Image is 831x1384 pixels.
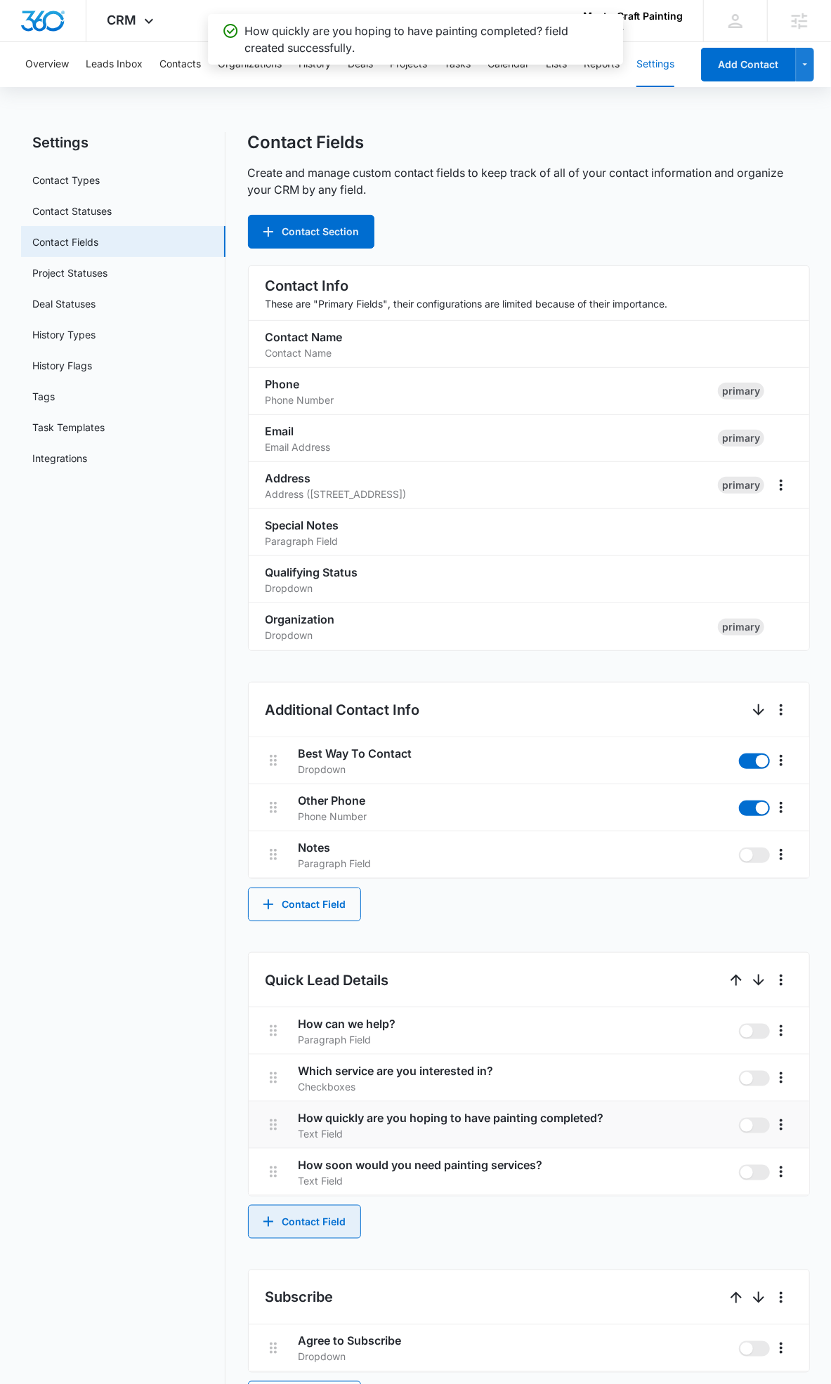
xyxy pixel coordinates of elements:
button: Down [747,969,770,991]
button: Down [747,699,770,721]
h2: Settings [21,132,225,153]
h3: Other Phone [298,792,728,809]
h3: Organization [266,611,707,628]
a: Contact Types [32,173,100,187]
h2: Quick Lead Details [266,970,389,991]
h3: Contact Name [266,329,759,345]
a: Contact Statuses [32,204,112,218]
div: primary [718,477,764,494]
button: Contact Field [248,1205,361,1239]
a: Task Templates [32,420,105,435]
p: Paragraph Field [298,1032,371,1047]
p: How quickly are you hoping to have painting completed? field created successfully. [244,22,610,56]
button: More [770,1161,792,1183]
button: Overview [25,42,69,87]
a: History Flags [32,358,92,373]
p: Paragraph Field [266,534,339,548]
button: Reports [584,42,620,87]
h3: How quickly are you hoping to have painting completed? [298,1109,728,1126]
h3: Notes [298,839,728,856]
a: History Types [32,327,96,342]
p: Contact Name [266,345,332,360]
p: Text Field [298,1173,343,1188]
h2: Subscribe [266,1287,334,1308]
h3: Agree to Subscribe [298,1333,728,1350]
div: primary [718,383,764,400]
div: account id [583,22,683,32]
button: More [770,969,792,991]
button: More [770,843,792,866]
p: Create and manage custom contact fields to keep track of all of your contact information and orga... [248,164,811,198]
button: More [770,1337,792,1359]
p: Checkboxes [298,1079,355,1094]
button: Deals [348,42,373,87]
p: Dropdown [266,628,313,642]
button: More [770,1020,792,1042]
button: Projects [390,42,427,87]
button: History [299,42,331,87]
button: More [770,796,792,819]
span: CRM [107,13,137,27]
a: Project Statuses [32,265,107,280]
p: Text Field [298,1126,343,1141]
p: These are "Primary Fields", their configurations are limited because of their importance. [266,296,668,311]
button: Contacts [159,42,201,87]
p: Paragraph Field [298,856,371,871]
div: primary [718,430,764,447]
button: More [770,474,792,496]
h3: Special Notes [266,517,759,534]
a: Deal Statuses [32,296,96,311]
a: Integrations [32,451,87,466]
h3: How can we help? [298,1015,728,1032]
p: Phone Number [266,393,334,407]
button: Tasks [444,42,471,87]
h3: Which service are you interested in? [298,1062,728,1079]
p: Dropdown [298,762,346,777]
p: Address ([STREET_ADDRESS]) [266,487,407,501]
h3: Qualifying Status [266,564,759,581]
button: Organizations [218,42,282,87]
button: Up [725,969,747,991]
button: More [770,1114,792,1136]
h1: Contact Fields [248,132,365,153]
h3: Best Way To Contact [298,745,728,762]
h3: Phone [266,376,707,393]
a: Tags [32,389,55,404]
button: Settings [636,42,674,87]
button: Down [747,1286,770,1309]
button: More [770,749,792,772]
button: More [770,1067,792,1089]
h2: Additional Contact Info [266,699,420,720]
button: Up [725,1286,747,1309]
button: More [770,1286,792,1309]
div: primary [718,619,764,635]
h3: How soon would you need painting services? [298,1156,728,1173]
h3: Email [266,423,707,440]
p: Phone Number [298,809,367,824]
p: Email Address [266,440,331,454]
button: Add Contact [701,48,796,81]
button: Calendar [488,42,529,87]
h2: Contact Info [266,275,668,296]
p: Dropdown [298,1350,346,1364]
a: Contact Fields [32,235,98,249]
button: More [770,699,792,721]
button: Contact Section [248,215,374,249]
button: Leads Inbox [86,42,143,87]
button: Contact Field [248,888,361,921]
div: account name [583,11,683,22]
button: Lists [546,42,567,87]
h3: Address [266,470,707,487]
p: Dropdown [266,581,313,595]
